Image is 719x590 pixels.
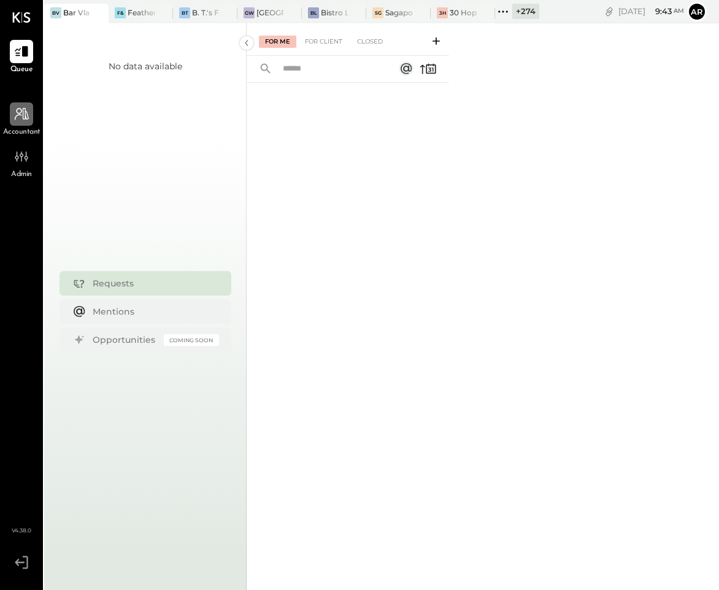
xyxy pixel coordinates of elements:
a: Accountant [1,102,42,138]
div: Closed [351,36,389,48]
div: [DATE] [618,6,684,17]
span: Queue [10,64,33,75]
div: Opportunities [93,334,158,346]
div: BL [308,7,319,18]
div: Requests [93,277,213,289]
span: Accountant [3,127,40,138]
div: Feather & Wedge [128,7,155,18]
div: copy link [603,5,615,18]
div: Bar Vlaha [63,7,90,18]
a: Queue [1,40,42,75]
div: No data available [109,60,182,72]
div: For Client [299,36,348,48]
div: + 274 [512,4,539,19]
span: Admin [11,169,32,180]
button: Ar [687,2,707,21]
a: Admin [1,145,42,180]
div: BV [50,7,61,18]
div: GW [244,7,255,18]
div: B. T.'s Fried Chicken [192,7,219,18]
div: For Me [259,36,296,48]
div: Bistro Lagniappe [321,7,348,18]
div: [GEOGRAPHIC_DATA] [256,7,283,18]
div: F& [115,7,126,18]
div: SG [372,7,383,18]
div: Coming Soon [164,334,219,346]
div: Mentions [93,305,213,318]
div: 30 Hop [GEOGRAPHIC_DATA] [450,7,477,18]
div: 3H [437,7,448,18]
div: BT [179,7,190,18]
div: Sagaponack General Store [385,7,412,18]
